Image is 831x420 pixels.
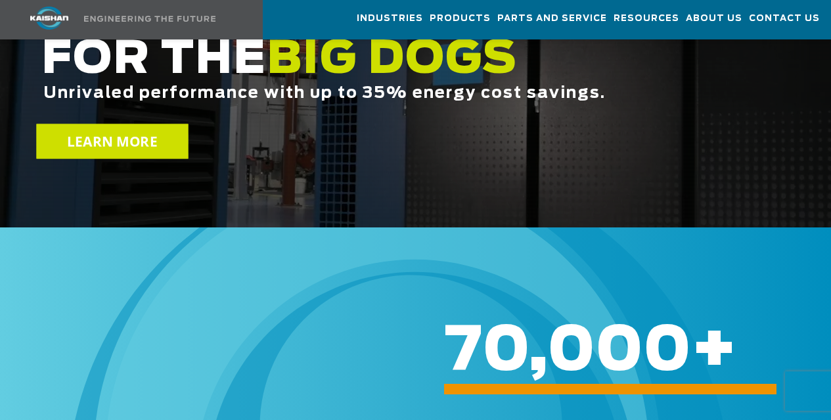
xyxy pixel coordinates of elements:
a: Contact Us [749,1,820,36]
span: Unrivaled performance with up to 35% energy cost savings. [43,85,606,101]
span: Parts and Service [497,11,607,26]
span: 70,000 [445,321,691,382]
a: Resources [614,1,679,36]
span: Resources [614,11,679,26]
img: Engineering the future [84,16,215,22]
span: BIG DOGS [267,37,518,82]
span: LEARN MORE [67,132,158,151]
a: Industries [357,1,423,36]
h6: + [445,342,797,360]
a: Products [430,1,491,36]
a: About Us [686,1,742,36]
span: About Us [686,11,742,26]
span: Contact Us [749,11,820,26]
a: LEARN MORE [36,124,188,159]
a: Parts and Service [497,1,607,36]
span: Industries [357,11,423,26]
span: Products [430,11,491,26]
